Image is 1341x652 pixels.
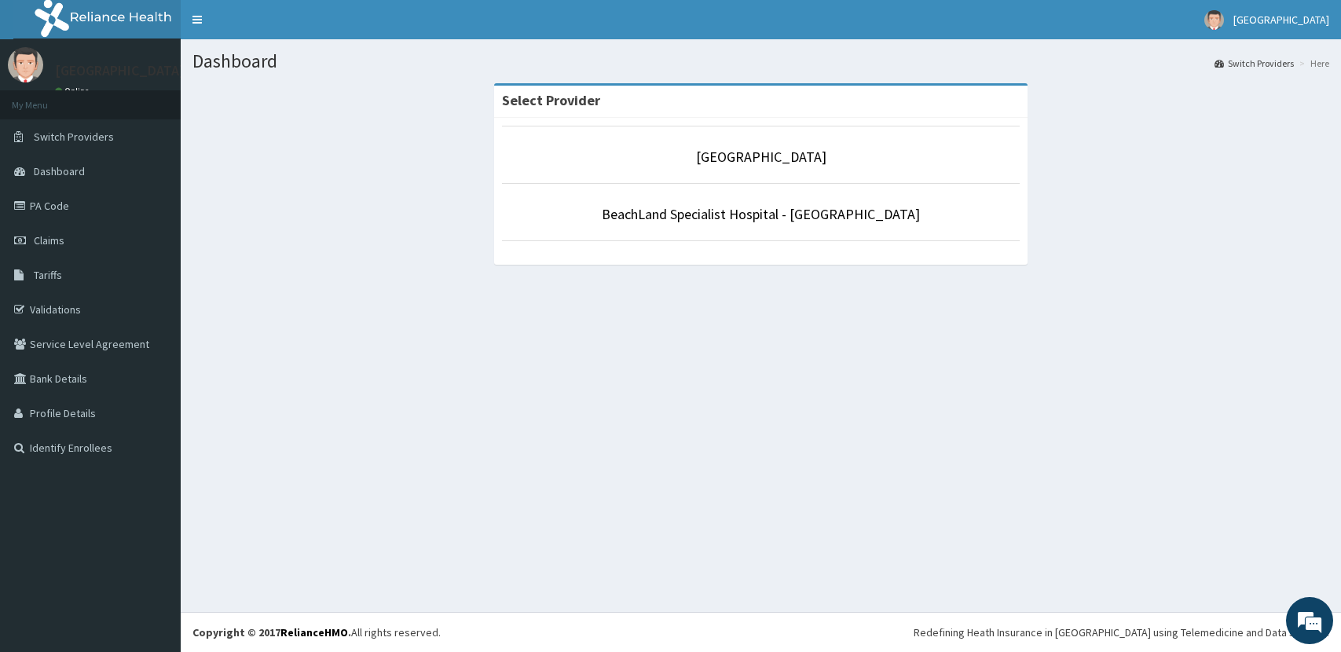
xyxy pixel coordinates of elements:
[192,51,1329,71] h1: Dashboard
[1204,10,1224,30] img: User Image
[8,47,43,82] img: User Image
[914,625,1329,640] div: Redefining Heath Insurance in [GEOGRAPHIC_DATA] using Telemedicine and Data Science!
[280,625,348,639] a: RelianceHMO
[1295,57,1329,70] li: Here
[34,233,64,247] span: Claims
[1215,57,1294,70] a: Switch Providers
[55,86,93,97] a: Online
[34,268,62,282] span: Tariffs
[181,612,1341,652] footer: All rights reserved.
[602,205,920,223] a: BeachLand Specialist Hospital - [GEOGRAPHIC_DATA]
[55,64,185,78] p: [GEOGRAPHIC_DATA]
[192,625,351,639] strong: Copyright © 2017 .
[34,130,114,144] span: Switch Providers
[1233,13,1329,27] span: [GEOGRAPHIC_DATA]
[696,148,826,166] a: [GEOGRAPHIC_DATA]
[34,164,85,178] span: Dashboard
[502,91,600,109] strong: Select Provider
